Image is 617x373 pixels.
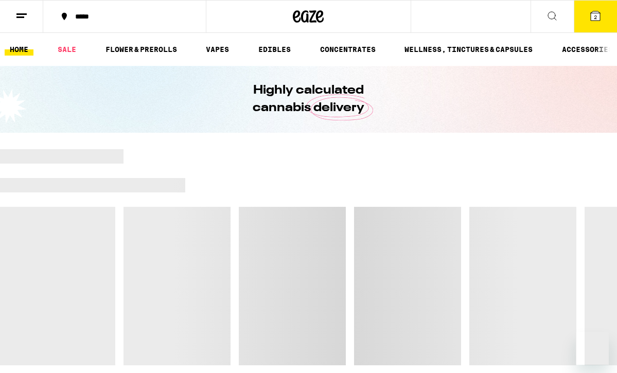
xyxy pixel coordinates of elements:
h1: Highly calculated cannabis delivery [224,82,394,117]
iframe: Button to launch messaging window [576,332,609,365]
a: FLOWER & PREROLLS [100,43,182,56]
a: CONCENTRATES [315,43,381,56]
button: 2 [574,1,617,32]
a: WELLNESS, TINCTURES & CAPSULES [399,43,538,56]
a: VAPES [201,43,234,56]
a: EDIBLES [253,43,296,56]
span: 2 [594,14,597,20]
a: HOME [5,43,33,56]
a: SALE [52,43,81,56]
